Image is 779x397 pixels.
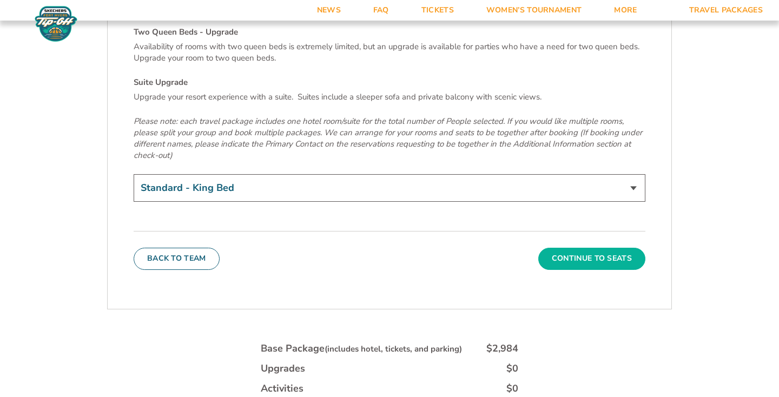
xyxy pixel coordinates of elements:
div: $0 [506,382,518,395]
h4: Two Queen Beds - Upgrade [134,27,645,38]
small: (includes hotel, tickets, and parking) [325,343,462,354]
p: Upgrade your resort experience with a suite. Suites include a sleeper sofa and private balcony wi... [134,91,645,103]
div: Upgrades [261,362,305,375]
button: Continue To Seats [538,248,645,269]
button: Back To Team [134,248,220,269]
img: Fort Myers Tip-Off [32,5,80,42]
div: Base Package [261,342,462,355]
em: Please note: each travel package includes one hotel room/suite for the total number of People sel... [134,116,642,161]
div: Activities [261,382,303,395]
div: $2,984 [486,342,518,355]
div: $0 [506,362,518,375]
h4: Suite Upgrade [134,77,645,88]
p: Availability of rooms with two queen beds is extremely limited, but an upgrade is available for p... [134,41,645,64]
